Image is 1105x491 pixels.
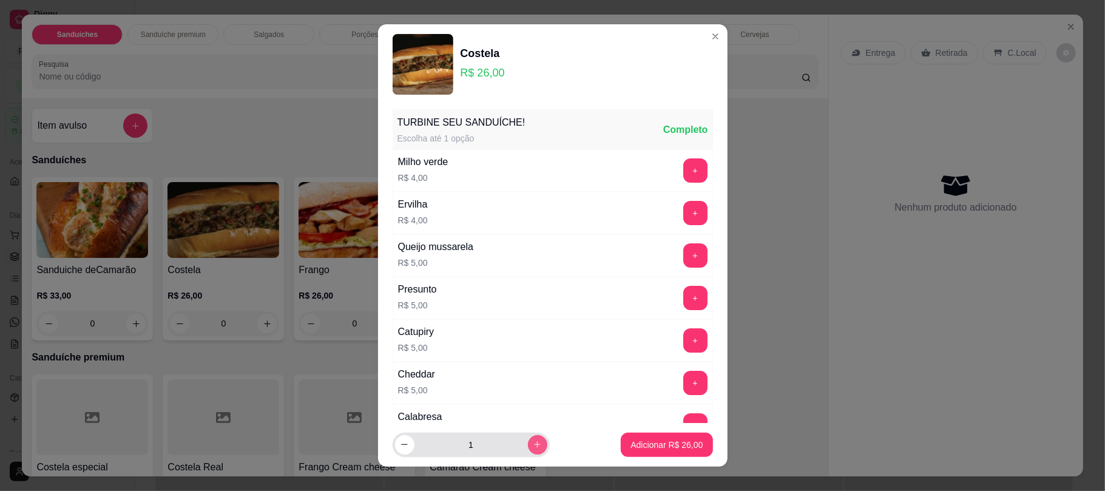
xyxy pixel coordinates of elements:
[398,197,428,212] div: Ervilha
[683,413,708,438] button: add
[398,410,442,424] div: Calabresa
[683,201,708,225] button: add
[630,439,703,451] p: Adicionar R$ 26,00
[683,158,708,183] button: add
[528,435,547,455] button: increase-product-quantity
[461,64,505,81] p: R$ 26,00
[397,132,525,144] div: Escolha até 1 opção
[663,123,708,137] div: Completo
[461,45,505,62] div: Costela
[398,214,428,226] p: R$ 4,00
[398,367,435,382] div: Cheddar
[398,325,434,339] div: Catupiry
[398,257,474,269] p: R$ 5,00
[393,34,453,95] img: product-image
[683,328,708,353] button: add
[683,286,708,310] button: add
[398,155,448,169] div: Milho verde
[398,172,448,184] p: R$ 4,00
[398,282,437,297] div: Presunto
[395,435,414,455] button: decrease-product-quantity
[398,299,437,311] p: R$ 5,00
[683,243,708,268] button: add
[398,342,434,354] p: R$ 5,00
[683,371,708,395] button: add
[397,115,525,130] div: TURBINE SEU SANDUÍCHE!
[621,433,712,457] button: Adicionar R$ 26,00
[398,240,474,254] div: Queijo mussarela
[398,384,435,396] p: R$ 5,00
[706,27,725,46] button: Close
